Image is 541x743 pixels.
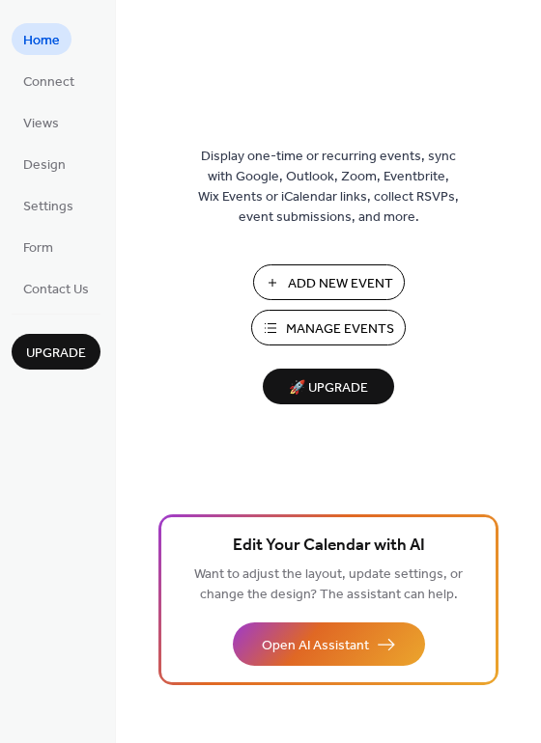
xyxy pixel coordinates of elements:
[12,148,77,179] a: Design
[23,280,89,300] span: Contact Us
[23,114,59,134] span: Views
[12,23,71,55] a: Home
[12,106,71,138] a: Views
[233,533,425,560] span: Edit Your Calendar with AI
[286,319,394,340] span: Manage Events
[12,231,65,262] a: Form
[12,272,100,304] a: Contact Us
[23,31,60,51] span: Home
[253,264,405,300] button: Add New Event
[12,334,100,370] button: Upgrade
[194,562,463,608] span: Want to adjust the layout, update settings, or change the design? The assistant can help.
[274,375,383,401] span: 🚀 Upgrade
[12,189,85,221] a: Settings
[233,622,425,666] button: Open AI Assistant
[263,369,394,404] button: 🚀 Upgrade
[23,72,74,93] span: Connect
[23,155,66,176] span: Design
[26,344,86,364] span: Upgrade
[23,197,73,217] span: Settings
[251,310,406,345] button: Manage Events
[288,274,393,294] span: Add New Event
[262,636,369,656] span: Open AI Assistant
[23,238,53,259] span: Form
[198,147,459,228] span: Display one-time or recurring events, sync with Google, Outlook, Zoom, Eventbrite, Wix Events or ...
[12,65,86,96] a: Connect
